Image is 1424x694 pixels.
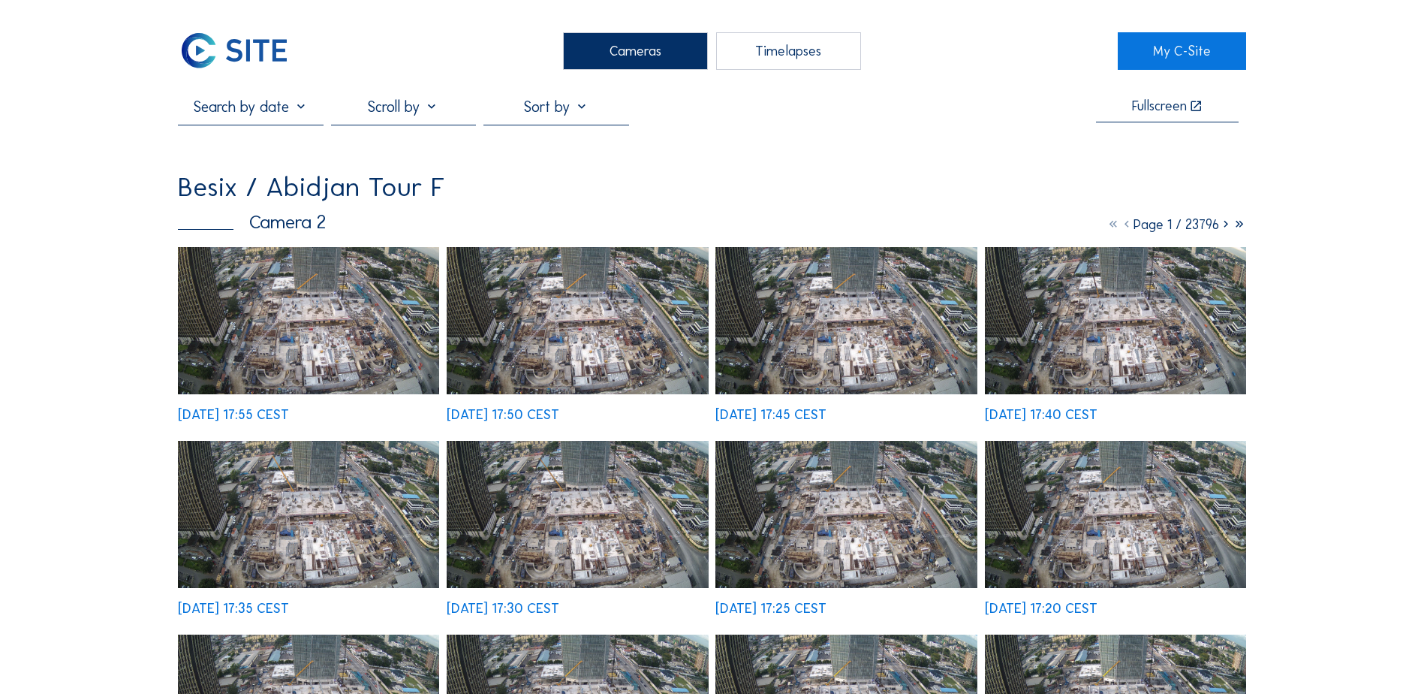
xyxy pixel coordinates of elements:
[715,408,826,421] div: [DATE] 17:45 CEST
[715,247,977,394] img: image_53829373
[985,602,1097,615] div: [DATE] 17:20 CEST
[178,441,439,588] img: image_53829343
[563,32,708,70] div: Cameras
[447,602,559,615] div: [DATE] 17:30 CEST
[447,441,708,588] img: image_53829313
[1133,216,1219,233] span: Page 1 / 23796
[985,408,1097,421] div: [DATE] 17:40 CEST
[1132,99,1187,113] div: Fullscreen
[178,32,290,70] img: C-SITE Logo
[715,602,826,615] div: [DATE] 17:25 CEST
[178,213,326,231] div: Camera 2
[715,441,977,588] img: image_53829302
[178,32,306,70] a: C-SITE Logo
[716,32,861,70] div: Timelapses
[1118,32,1246,70] a: My C-Site
[178,98,323,116] input: Search by date 󰅀
[985,441,1246,588] img: image_53829286
[178,408,289,421] div: [DATE] 17:55 CEST
[985,247,1246,394] img: image_53829358
[447,247,708,394] img: image_53829384
[447,408,559,421] div: [DATE] 17:50 CEST
[178,173,445,201] div: Besix / Abidjan Tour F
[178,602,289,615] div: [DATE] 17:35 CEST
[178,247,439,394] img: image_53829416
